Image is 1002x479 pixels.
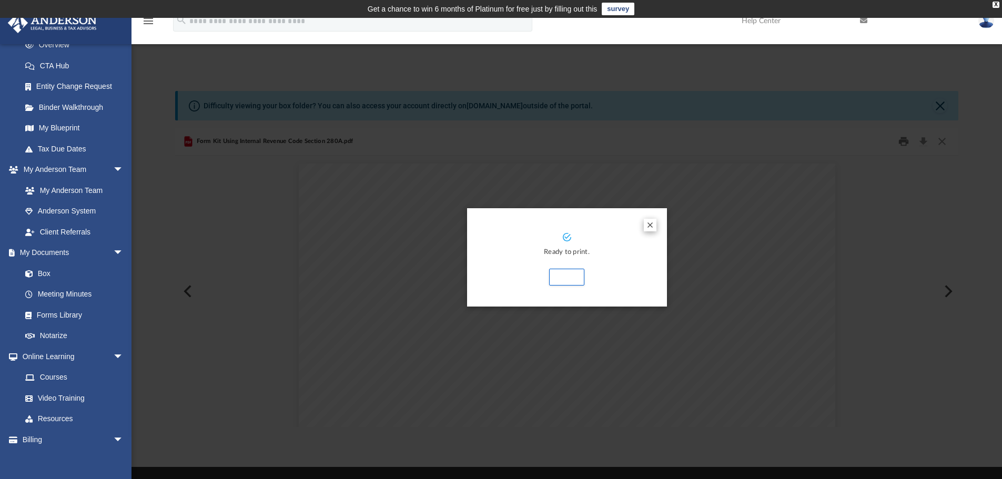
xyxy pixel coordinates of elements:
a: My Anderson Teamarrow_drop_down [7,159,134,180]
a: Resources [15,409,134,430]
a: menu [142,20,155,27]
div: Preview [175,128,959,427]
span: arrow_drop_down [113,346,134,368]
i: menu [142,15,155,27]
div: Get a chance to win 6 months of Platinum for free just by filling out this [368,3,598,15]
a: Overview [15,35,139,56]
button: Print [549,269,584,286]
a: survey [602,3,634,15]
a: Courses [15,367,134,388]
a: Video Training [15,388,129,409]
a: Box [15,263,129,284]
a: Entity Change Request [15,76,139,97]
a: Online Learningarrow_drop_down [7,346,134,367]
a: My Blueprint [15,118,134,139]
img: User Pic [978,13,994,28]
a: My Anderson Team [15,180,129,201]
div: close [993,2,999,8]
a: Notarize [15,325,134,346]
i: search [176,14,187,26]
span: arrow_drop_down [113,159,134,181]
a: Tax Due Dates [15,138,139,159]
a: Forms Library [15,304,129,325]
p: Ready to print. [478,247,656,259]
span: arrow_drop_down [113,242,134,264]
a: My Documentsarrow_drop_down [7,242,134,263]
img: Anderson Advisors Platinum Portal [5,13,100,33]
a: Meeting Minutes [15,284,134,305]
span: arrow_drop_down [113,429,134,451]
a: Billingarrow_drop_down [7,429,139,450]
a: Client Referrals [15,221,134,242]
a: Binder Walkthrough [15,97,139,118]
a: CTA Hub [15,55,139,76]
a: Anderson System [15,201,134,222]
